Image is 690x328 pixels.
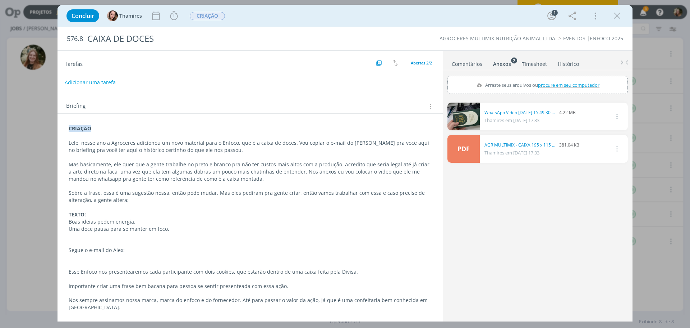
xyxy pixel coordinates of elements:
[411,60,432,66] span: Abertas 2/2
[69,283,432,290] p: Importante criar uma frase bem bacana para pessoa se sentir presenteada com essa ação.
[66,102,86,111] span: Briefing
[84,30,388,48] div: CAIXA DE DOCES
[447,135,480,163] a: PDF
[493,60,511,68] div: Anexos
[546,10,557,22] button: 1
[484,109,556,116] a: WhatsApp Video [DATE] 15.49.30.mp4
[538,82,599,88] span: procure em seu computador
[440,35,557,42] a: AGROCERES MULTIMIX NUTRIÇÃO ANIMAL LTDA.
[69,189,432,204] p: Sobre a frase, essa é uma sugestão nossa, então pode mudar. Mas eles pediram pra gente criar, ent...
[484,142,579,148] div: 381.04 KB
[69,225,432,233] p: Uma doce pausa para se manter em foco.
[521,57,547,68] a: Timesheet
[66,9,99,22] button: Concluir
[484,142,556,148] a: AGR MULTIMIX - CAIXA 195 x 115 x 40 PARA CONDICIONAR DOCE - ENFOCO.pdf
[552,10,558,16] div: 1
[189,12,225,21] button: CRIAÇÃO
[190,12,225,20] span: CRIAÇÃO
[69,211,86,218] strong: TEXTO:
[69,297,432,311] p: Nos sempre assinamos nossa marca, marca do enfoco e do fornecedor. Até para passar o valor da açã...
[65,59,83,67] span: Tarefas
[69,125,91,132] strong: CRIAÇÃO
[484,149,539,156] span: Thamires em [DATE] 17:33
[69,218,432,225] p: Boas ideias pedem energia.
[69,161,432,183] p: Mas basicamente, ele quer que a gente trabalhe no preto e branco pra não ter custos mais altos co...
[473,80,602,90] label: Arraste seus arquivos ou
[557,57,579,68] a: Histórico
[72,13,94,19] span: Concluir
[451,57,483,68] a: Comentários
[107,10,142,21] button: TThamires
[69,139,432,154] p: Lele, nesse ano a Agroceres adicionou um novo material para o Enfoco, que é a caixa de doces. Vou...
[57,5,632,322] div: dialog
[563,35,623,42] a: EVENTOS |ENFOCO 2025
[69,247,432,254] p: Segue o e-mail do Alex:
[484,117,539,123] span: Thamires em [DATE] 17:33
[67,35,83,43] span: 576.8
[107,10,118,21] img: T
[484,109,576,116] div: 4.22 MB
[393,60,398,66] img: arrow-down-up.svg
[119,13,142,18] span: Thamires
[511,57,517,63] sup: 2
[64,76,116,89] button: Adicionar uma tarefa
[69,268,432,275] p: Esse Enfoco nos presentearemos cada participante com dois cookies, que estarão dentro de uma caix...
